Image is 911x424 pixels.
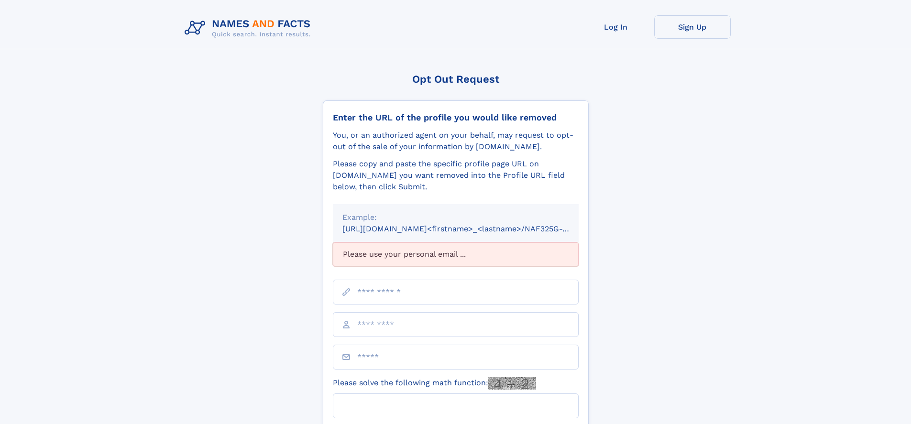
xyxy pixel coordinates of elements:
a: Log In [578,15,654,39]
small: [URL][DOMAIN_NAME]<firstname>_<lastname>/NAF325G-xxxxxxxx [342,224,597,233]
div: Example: [342,212,569,223]
img: Logo Names and Facts [181,15,318,41]
div: You, or an authorized agent on your behalf, may request to opt-out of the sale of your informatio... [333,130,579,152]
div: Please use your personal email ... [333,242,579,266]
a: Sign Up [654,15,731,39]
div: Please copy and paste the specific profile page URL on [DOMAIN_NAME] you want removed into the Pr... [333,158,579,193]
div: Opt Out Request [323,73,589,85]
label: Please solve the following math function: [333,377,536,390]
div: Enter the URL of the profile you would like removed [333,112,579,123]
